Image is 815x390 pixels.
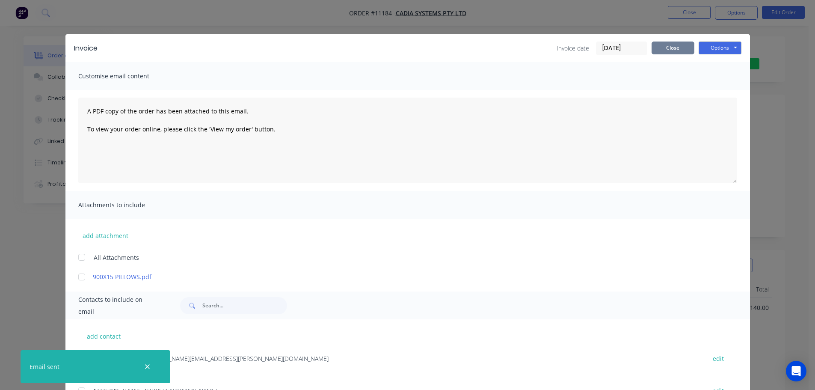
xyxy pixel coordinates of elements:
[141,354,329,363] span: - [PERSON_NAME][EMAIL_ADDRESS][PERSON_NAME][DOMAIN_NAME]
[78,330,130,342] button: add contact
[94,253,139,262] span: All Attachments
[30,362,59,371] div: Email sent
[202,297,287,314] input: Search...
[78,294,159,318] span: Contacts to include on email
[786,361,806,381] div: Open Intercom Messenger
[699,42,741,54] button: Options
[708,353,729,364] button: edit
[78,199,172,211] span: Attachments to include
[78,70,172,82] span: Customise email content
[74,43,98,54] div: Invoice
[78,98,737,183] textarea: A PDF copy of the order has been attached to this email. To view your order online, please click ...
[557,44,589,53] span: Invoice date
[93,272,697,281] a: 900X15 PILLOWS.pdf
[652,42,694,54] button: Close
[78,229,133,242] button: add attachment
